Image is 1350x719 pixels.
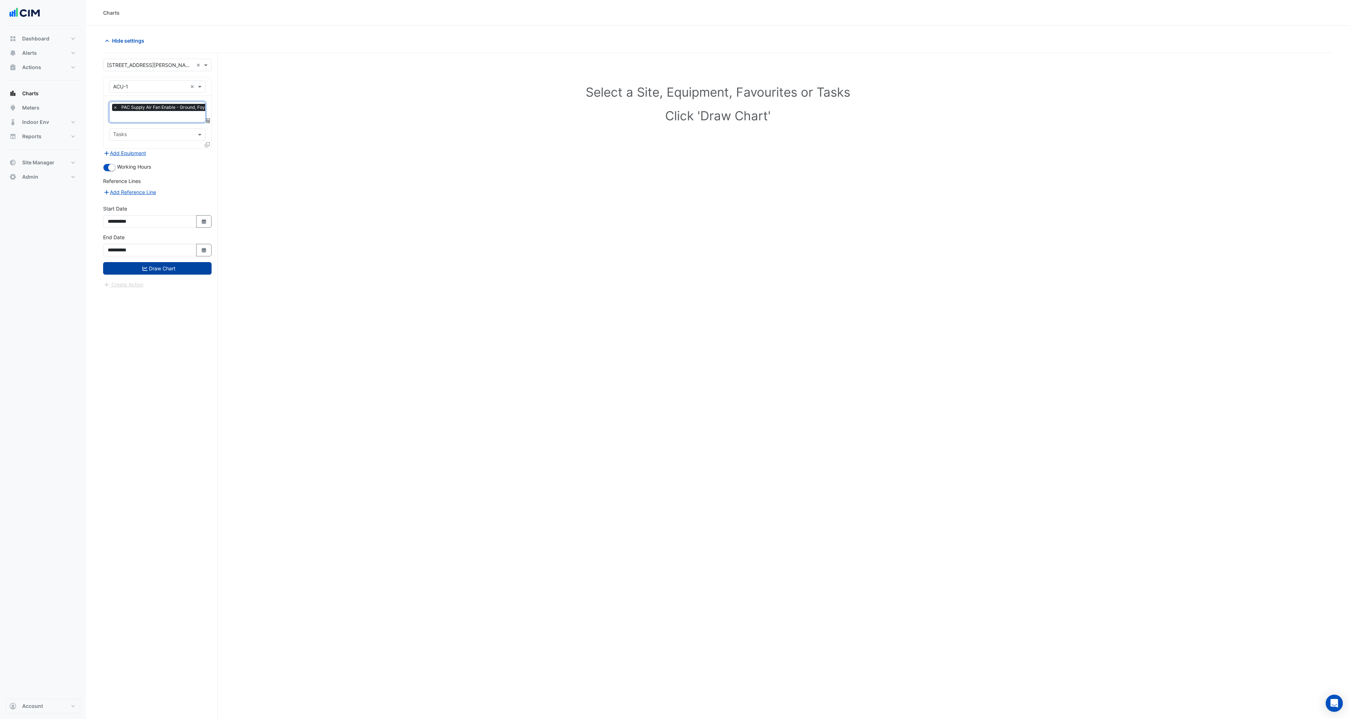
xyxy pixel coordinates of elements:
label: Reference Lines [103,177,141,185]
button: Reports [6,129,80,144]
button: Dashboard [6,32,80,46]
span: Reports [22,133,42,140]
button: Hide settings [103,34,149,47]
app-icon: Reports [9,133,16,140]
button: Site Manager [6,155,80,170]
span: Working Hours [117,164,151,170]
app-escalated-ticket-create-button: Please draw the charts first [103,281,144,287]
span: Clear [190,83,196,90]
fa-icon: Select Date [201,218,207,225]
h1: Select a Site, Equipment, Favourites or Tasks [119,85,1317,100]
div: Open Intercom Messenger [1326,695,1343,712]
label: Start Date [103,205,127,212]
button: Admin [6,170,80,184]
div: Tasks [112,130,127,140]
label: End Date [103,233,125,241]
span: PAC Supply Air Fan Enable - Ground, Foyer [120,104,211,111]
button: Meters [6,101,80,115]
img: Company Logo [9,6,41,20]
button: Charts [6,86,80,101]
app-icon: Indoor Env [9,119,16,126]
app-icon: Admin [9,173,16,180]
button: Actions [6,60,80,74]
span: Meters [22,104,39,111]
span: Alerts [22,49,37,57]
app-icon: Meters [9,104,16,111]
button: Add Equipment [103,149,146,157]
span: Choose Function [205,117,212,124]
span: Clear [196,61,202,69]
fa-icon: Select Date [201,247,207,253]
app-icon: Charts [9,90,16,97]
span: Dashboard [22,35,49,42]
span: Charts [22,90,39,97]
button: Add Reference Line [103,188,156,196]
h1: Click 'Draw Chart' [119,108,1317,123]
button: Alerts [6,46,80,60]
span: Clone Favourites and Tasks from this Equipment to other Equipment [205,141,210,148]
button: Indoor Env [6,115,80,129]
app-icon: Dashboard [9,35,16,42]
span: Account [22,703,43,710]
span: Actions [22,64,41,71]
button: Draw Chart [103,262,212,275]
span: Hide settings [112,37,144,44]
app-icon: Actions [9,64,16,71]
span: Indoor Env [22,119,49,126]
span: Site Manager [22,159,54,166]
app-icon: Site Manager [9,159,16,166]
app-icon: Alerts [9,49,16,57]
span: Admin [22,173,38,180]
span: × [112,104,118,111]
button: Account [6,699,80,713]
div: Charts [103,9,120,16]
